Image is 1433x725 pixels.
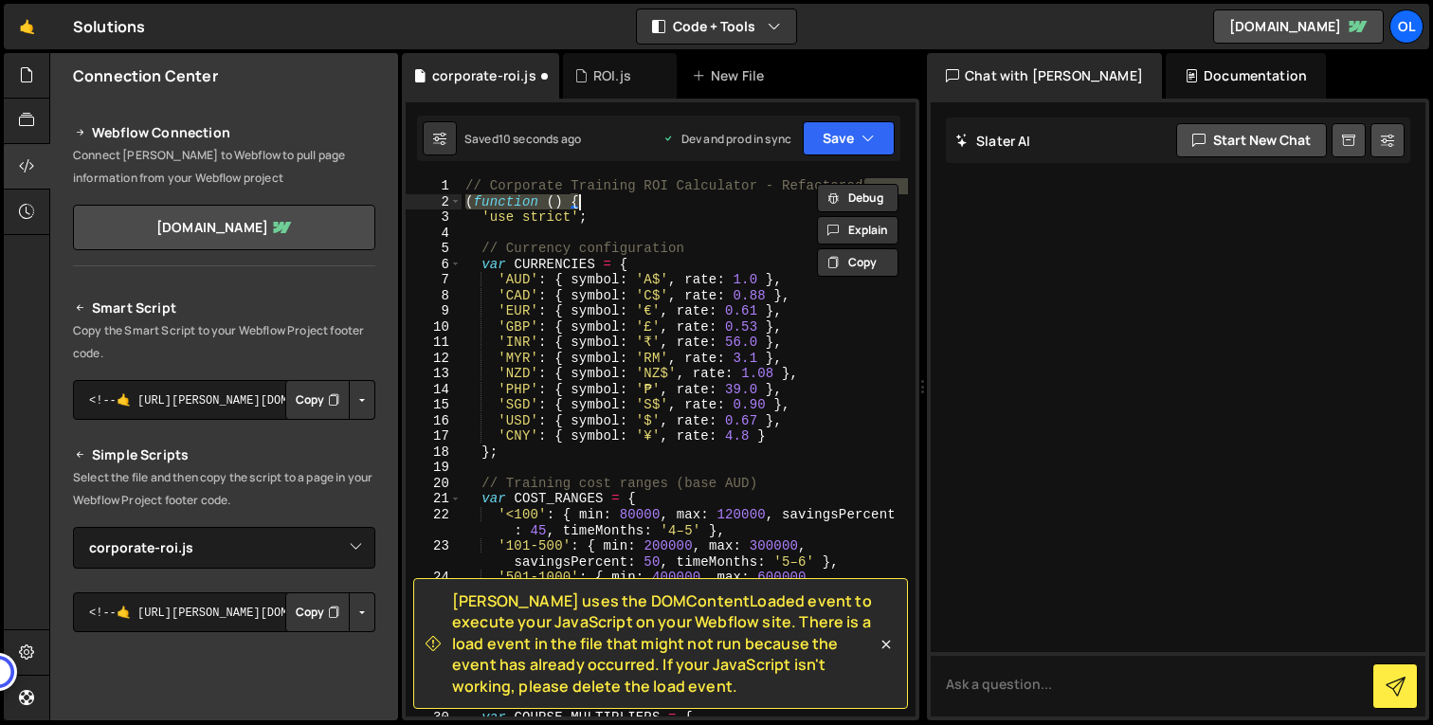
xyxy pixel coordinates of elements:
[406,491,462,507] div: 21
[406,397,462,413] div: 15
[817,184,898,212] button: Debug
[73,144,375,190] p: Connect [PERSON_NAME] to Webflow to pull page information from your Webflow project
[499,131,581,147] div: 10 seconds ago
[817,216,898,245] button: Explain
[285,592,350,632] button: Copy
[406,178,462,194] div: 1
[406,476,462,492] div: 20
[452,590,877,697] span: [PERSON_NAME] uses the DOMContentLoaded event to execute your JavaScript on your Webflow site. Th...
[406,460,462,476] div: 19
[285,592,375,632] div: Button group with nested dropdown
[73,121,375,144] h2: Webflow Connection
[406,209,462,226] div: 3
[406,695,462,711] div: 29
[406,538,462,570] div: 23
[406,679,462,695] div: 28
[406,351,462,367] div: 12
[406,632,462,663] div: 26
[73,297,375,319] h2: Smart Script
[285,380,375,420] div: Button group with nested dropdown
[955,132,1031,150] h2: Slater AI
[406,663,462,680] div: 27
[406,226,462,242] div: 4
[73,65,218,86] h2: Connection Center
[406,241,462,257] div: 5
[73,205,375,250] a: [DOMAIN_NAME]
[406,601,462,632] div: 25
[406,366,462,382] div: 13
[73,466,375,512] p: Select the file and then copy the script to a page in your Webflow Project footer code.
[406,272,462,288] div: 7
[73,380,375,420] textarea: <!--🤙 [URL][PERSON_NAME][DOMAIN_NAME]> <script>document.addEventListener("DOMContentLoaded", func...
[73,15,145,38] div: Solutions
[73,319,375,365] p: Copy the Smart Script to your Webflow Project footer code.
[406,570,462,601] div: 24
[406,288,462,304] div: 8
[662,131,791,147] div: Dev and prod in sync
[464,131,581,147] div: Saved
[593,66,631,85] div: ROI.js
[692,66,771,85] div: New File
[406,413,462,429] div: 16
[406,428,462,444] div: 17
[432,66,536,85] div: corporate-roi.js
[927,53,1162,99] div: Chat with [PERSON_NAME]
[637,9,796,44] button: Code + Tools
[406,382,462,398] div: 14
[406,194,462,210] div: 2
[406,507,462,538] div: 22
[285,380,350,420] button: Copy
[406,335,462,351] div: 11
[406,257,462,273] div: 6
[73,592,375,632] textarea: <!--🤙 [URL][PERSON_NAME][DOMAIN_NAME]> <script>document.addEventListener("DOMContentLoaded", func...
[1389,9,1424,44] a: OL
[406,319,462,335] div: 10
[1213,9,1384,44] a: [DOMAIN_NAME]
[817,248,898,277] button: Copy
[406,444,462,461] div: 18
[803,121,895,155] button: Save
[1166,53,1326,99] div: Documentation
[73,444,375,466] h2: Simple Scripts
[1176,123,1327,157] button: Start new chat
[406,303,462,319] div: 9
[4,4,50,49] a: 🤙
